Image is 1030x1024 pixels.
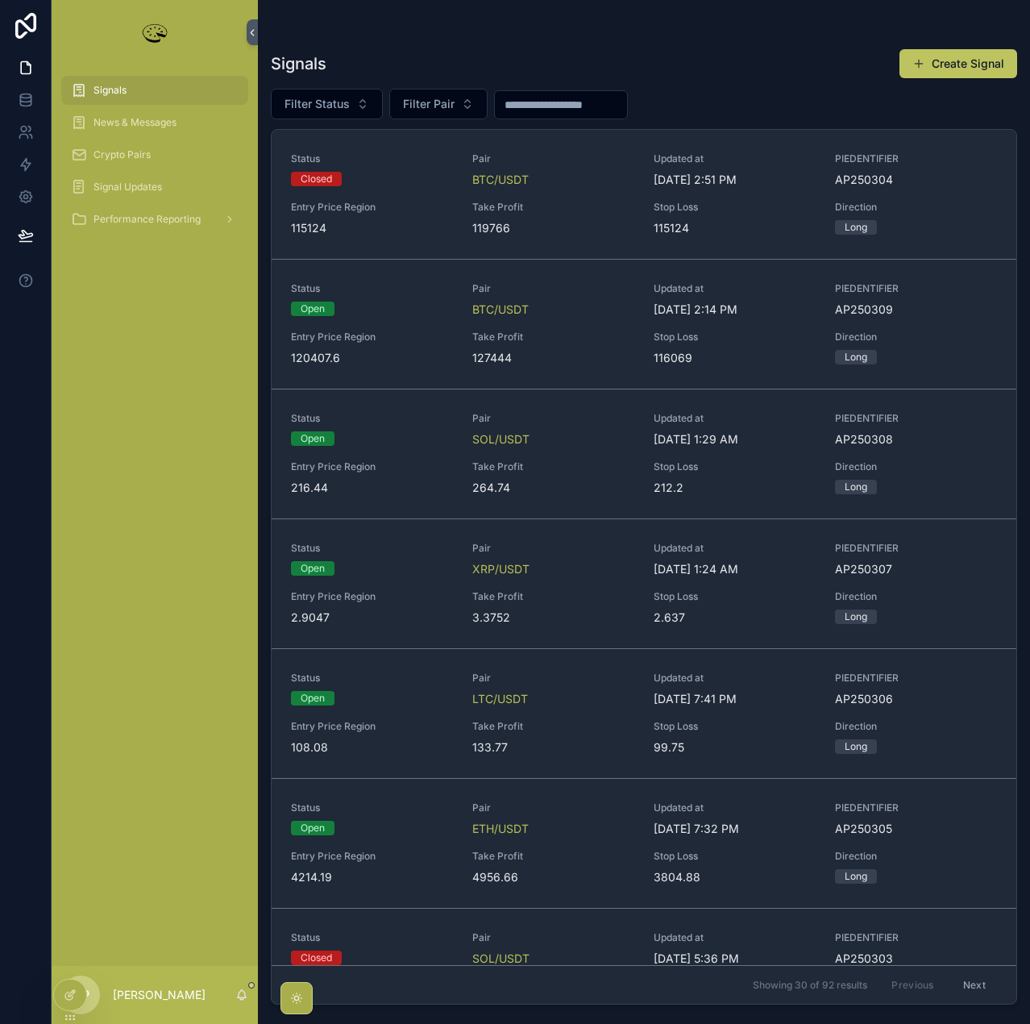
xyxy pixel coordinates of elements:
[284,96,350,112] span: Filter Status
[472,282,634,295] span: Pair
[835,201,997,214] span: Direction
[654,720,816,733] span: Stop Loss
[654,331,816,343] span: Stop Loss
[899,49,1017,78] button: Create Signal
[301,302,325,316] div: Open
[835,931,997,944] span: PIEDENTIFIER
[291,220,453,236] span: 115124
[472,331,634,343] span: Take Profit
[654,561,816,577] span: [DATE] 1:24 AM
[61,205,248,234] a: Performance Reporting
[654,282,816,295] span: Updated at
[472,480,634,496] span: 264.74
[472,850,634,863] span: Take Profit
[301,951,332,965] div: Closed
[845,350,867,364] div: Long
[654,672,816,685] span: Updated at
[472,821,529,837] a: ETH/USDT
[835,850,997,863] span: Direction
[835,172,997,188] span: AP250304
[291,869,453,885] span: 4214.19
[835,590,997,603] span: Direction
[93,84,127,97] span: Signals
[845,869,867,884] div: Long
[654,220,816,236] span: 115124
[291,542,453,555] span: Status
[835,331,997,343] span: Direction
[472,302,529,318] a: BTC/USDT
[835,412,997,425] span: PIEDENTIFIER
[301,431,325,446] div: Open
[271,52,326,75] h1: Signals
[272,130,1016,259] a: StatusClosedPairBTC/USDTUpdated at[DATE] 2:51 PMPIEDENTIFIERAP250304Entry Price Region115124Take ...
[93,181,162,194] span: Signal Updates
[272,389,1016,518] a: StatusOpenPairSOL/USDTUpdated at[DATE] 1:29 AMPIEDENTIFIERAP250308Entry Price Region216.44Take Pr...
[113,987,206,1003] p: [PERSON_NAME]
[654,460,816,473] span: Stop Loss
[291,480,453,496] span: 216.44
[835,951,997,967] span: AP250303
[389,89,488,119] button: Select Button
[472,542,634,555] span: Pair
[291,739,453,756] span: 108.08
[61,76,248,105] a: Signals
[472,951,530,967] a: SOL/USDT
[291,152,453,165] span: Status
[654,821,816,837] span: [DATE] 7:32 PM
[472,610,634,626] span: 3.3752
[61,108,248,137] a: News & Messages
[93,116,177,129] span: News & Messages
[835,460,997,473] span: Direction
[472,152,634,165] span: Pair
[61,140,248,169] a: Crypto Pairs
[472,801,634,814] span: Pair
[291,672,453,685] span: Status
[472,590,634,603] span: Take Profit
[654,610,816,626] span: 2.637
[654,201,816,214] span: Stop Loss
[272,648,1016,778] a: StatusOpenPairLTC/USDTUpdated at[DATE] 7:41 PMPIEDENTIFIERAP250306Entry Price Region108.08Take Pr...
[654,431,816,447] span: [DATE] 1:29 AM
[654,850,816,863] span: Stop Loss
[61,173,248,202] a: Signal Updates
[845,480,867,494] div: Long
[835,821,997,837] span: AP250305
[301,172,332,186] div: Closed
[472,431,530,447] a: SOL/USDT
[472,460,634,473] span: Take Profit
[472,172,529,188] span: BTC/USDT
[301,691,325,706] div: Open
[291,931,453,944] span: Status
[291,282,453,295] span: Status
[654,691,816,707] span: [DATE] 7:41 PM
[139,19,171,45] img: App logo
[835,152,997,165] span: PIEDENTIFIER
[654,951,816,967] span: [DATE] 5:36 PM
[845,739,867,754] div: Long
[952,972,997,997] button: Next
[654,152,816,165] span: Updated at
[272,518,1016,648] a: StatusOpenPairXRP/USDTUpdated at[DATE] 1:24 AMPIEDENTIFIERAP250307Entry Price Region2.9047Take Pr...
[272,259,1016,389] a: StatusOpenPairBTC/USDTUpdated at[DATE] 2:14 PMPIEDENTIFIERAP250309Entry Price Region120407.6Take ...
[291,331,453,343] span: Entry Price Region
[835,282,997,295] span: PIEDENTIFIER
[271,89,383,119] button: Select Button
[472,691,528,707] a: LTC/USDT
[654,480,816,496] span: 212.2
[835,672,997,685] span: PIEDENTIFIER
[472,350,634,366] span: 127444
[835,302,997,318] span: AP250309
[472,739,634,756] span: 133.77
[291,201,453,214] span: Entry Price Region
[654,869,816,885] span: 3804.88
[472,931,634,944] span: Pair
[291,801,453,814] span: Status
[403,96,455,112] span: Filter Pair
[654,172,816,188] span: [DATE] 2:51 PM
[472,869,634,885] span: 4956.66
